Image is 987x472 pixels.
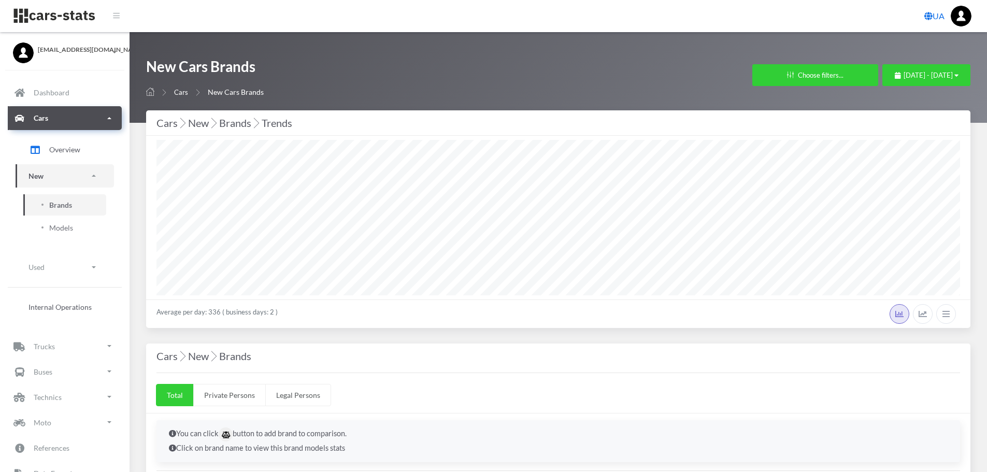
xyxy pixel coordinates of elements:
[34,111,48,124] p: Cars
[8,436,122,460] a: References
[146,57,264,81] h1: New Cars Brands
[208,88,264,96] span: New Cars Brands
[49,144,80,155] span: Overview
[34,441,69,454] p: References
[174,88,188,96] a: Cars
[23,217,106,238] a: Models
[34,416,51,429] p: Moto
[156,115,960,131] div: Cars New Brands Trends
[34,340,55,353] p: Trucks
[16,164,114,188] a: New
[23,194,106,216] a: Brands
[156,420,960,462] div: You can click button to add brand to comparison. Click on brand name to view this brand models stats
[8,81,122,105] a: Dashboard
[16,296,114,317] a: Internal Operations
[49,199,72,210] span: Brands
[8,334,122,358] a: Trucks
[265,384,331,406] a: Legal Persons
[904,71,953,79] span: [DATE] - [DATE]
[193,384,266,406] a: Private Persons
[146,299,970,328] div: Average per day: 336 ( business days: 2 )
[34,391,62,404] p: Technics
[156,384,194,406] a: Total
[16,137,114,163] a: Overview
[28,169,44,182] p: New
[38,45,117,54] span: [EMAIL_ADDRESS][DOMAIN_NAME]
[920,6,949,26] a: UA
[752,64,878,86] button: Choose filters...
[34,86,69,99] p: Dashboard
[28,301,92,312] span: Internal Operations
[8,410,122,434] a: Moto
[16,255,114,279] a: Used
[49,222,73,233] span: Models
[8,360,122,383] a: Buses
[951,6,971,26] img: ...
[8,106,122,130] a: Cars
[13,8,96,24] img: navbar brand
[156,348,960,364] h4: Cars New Brands
[28,261,45,274] p: Used
[34,365,52,378] p: Buses
[13,42,117,54] a: [EMAIL_ADDRESS][DOMAIN_NAME]
[882,64,970,86] button: [DATE] - [DATE]
[8,385,122,409] a: Technics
